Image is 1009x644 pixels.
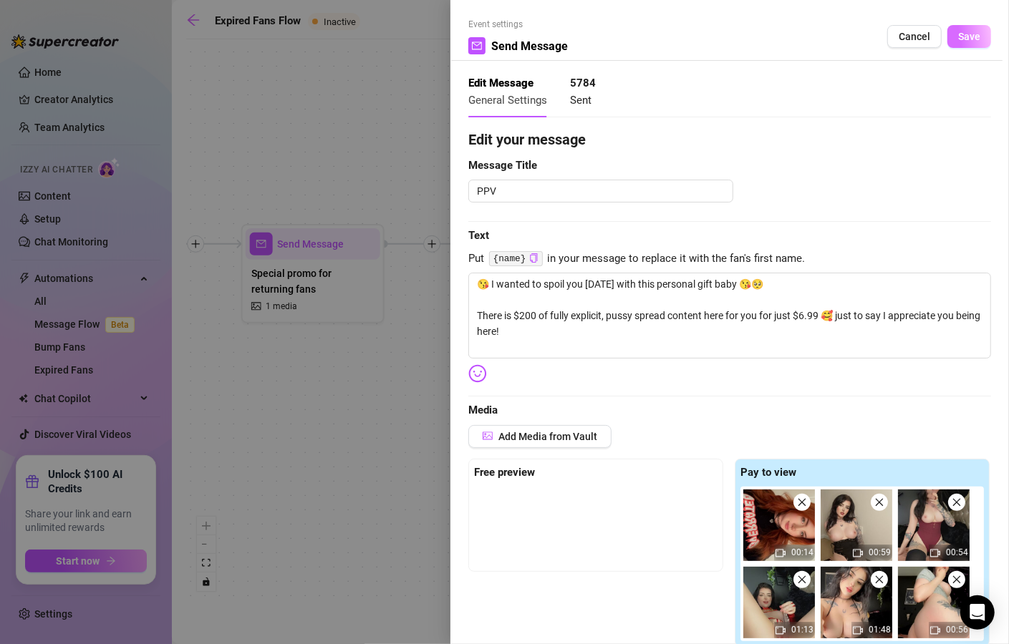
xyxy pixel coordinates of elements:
span: Cancel [899,31,930,42]
strong: 5784 [570,77,596,89]
strong: Free preview [474,466,535,479]
span: close [952,575,962,585]
span: Save [958,31,980,42]
span: Add Media from Vault [498,431,597,442]
span: copy [529,253,539,263]
span: video-camera [776,548,786,558]
span: close [874,497,884,507]
button: Save [947,25,991,48]
button: Click to Copy [529,253,539,264]
div: 00:14 [743,489,815,561]
span: picture [483,431,493,441]
span: video-camera [930,548,940,558]
div: 01:48 [821,567,892,638]
code: {name} [489,251,543,266]
span: video-camera [930,625,940,635]
strong: Media [468,404,498,416]
span: mail [472,41,482,51]
img: media [743,489,815,561]
textarea: PPV [468,180,733,203]
div: 01:13 [743,567,815,638]
span: close [797,575,807,585]
span: video-camera [853,625,863,635]
div: Open Intercom Messenger [960,595,995,630]
textarea: 😘 I wanted to spoil you [DATE] with this personal gift baby 😘🥺 There is $200 of fully explicit, p... [468,273,991,358]
span: General Settings [468,94,547,107]
button: Cancel [887,25,942,48]
span: 00:59 [869,547,891,557]
img: media [898,567,970,638]
strong: Pay to view [740,466,796,479]
strong: Edit your message [468,131,586,148]
span: close [952,497,962,507]
div: 00:54 [898,489,970,561]
strong: Text [468,229,489,242]
span: Sent [570,94,592,107]
img: media [898,489,970,561]
button: Add Media from Vault [468,425,612,448]
strong: Edit Message [468,77,534,89]
span: 00:56 [946,625,968,635]
span: video-camera [776,625,786,635]
span: close [797,497,807,507]
span: 00:54 [946,547,968,557]
span: Put in your message to replace it with the fan's first name. [468,250,991,268]
span: 00:14 [791,547,814,557]
img: svg%3e [468,364,487,383]
strong: Message Title [468,159,537,172]
span: video-camera [853,548,863,558]
span: 01:13 [791,625,814,635]
img: media [821,489,892,561]
span: Event settings [468,18,568,31]
span: Send Message [491,37,568,55]
img: media [821,567,892,638]
img: media [743,567,815,638]
span: 01:48 [869,625,891,635]
div: 00:56 [898,567,970,638]
div: 00:59 [821,489,892,561]
span: close [874,575,884,585]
